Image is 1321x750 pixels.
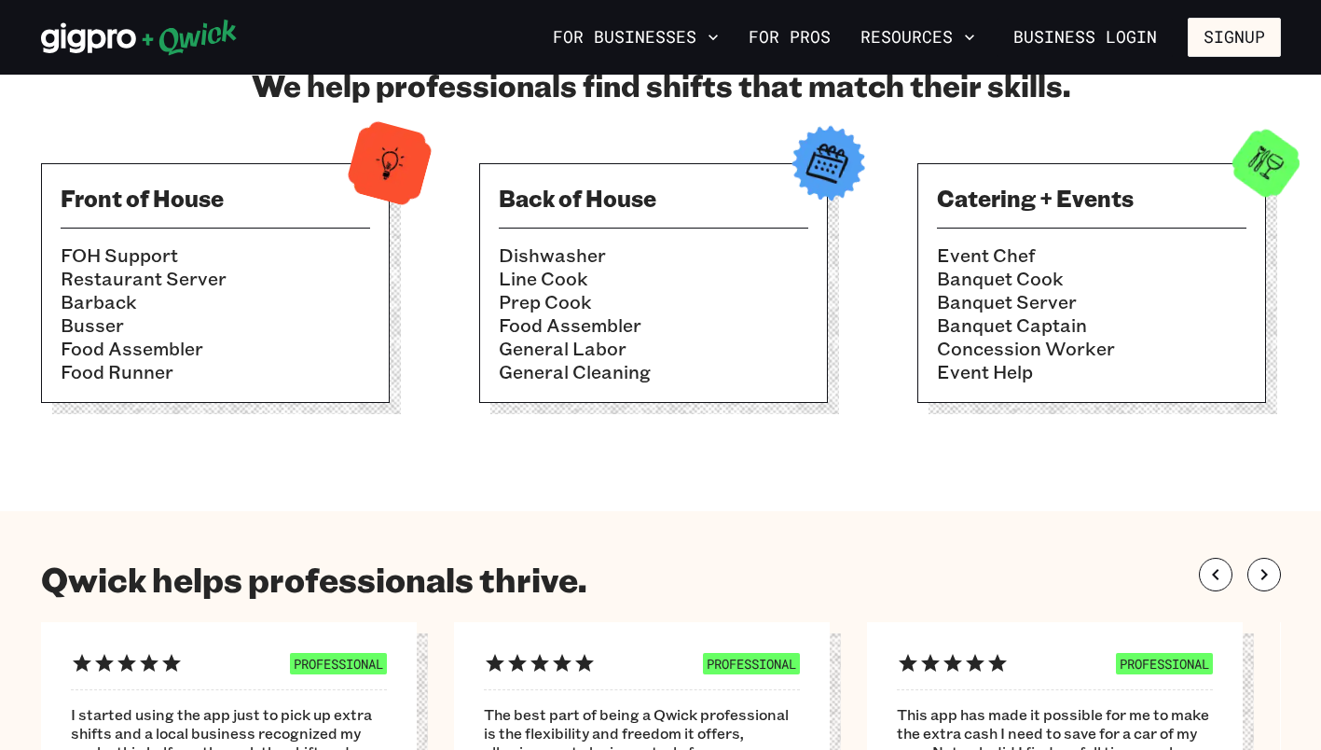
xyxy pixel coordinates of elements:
[499,337,808,360] li: General Labor
[499,313,808,337] li: Food Assembler
[998,18,1173,57] a: Business Login
[61,267,370,290] li: Restaurant Server
[703,653,800,674] span: PROFESSIONAL
[499,267,808,290] li: Line Cook
[61,290,370,313] li: Barback
[937,360,1246,383] li: Event Help
[937,183,1246,213] h3: Catering + Events
[61,313,370,337] li: Busser
[937,243,1246,267] li: Event Chef
[41,66,1281,104] h2: We help professionals find shifts that match their skills.
[61,183,370,213] h3: Front of House
[937,290,1246,313] li: Banquet Server
[937,337,1246,360] li: Concession Worker
[545,21,726,53] button: For Businesses
[290,653,387,674] span: PROFESSIONAL
[741,21,838,53] a: For Pros
[937,267,1246,290] li: Banquet Cook
[1116,653,1213,674] span: PROFESSIONAL
[61,360,370,383] li: Food Runner
[499,360,808,383] li: General Cleaning
[41,558,586,600] h1: Qwick helps professionals thrive.
[499,290,808,313] li: Prep Cook
[61,243,370,267] li: FOH Support
[499,243,808,267] li: Dishwasher
[1188,18,1281,57] button: Signup
[499,183,808,213] h3: Back of House
[61,337,370,360] li: Food Assembler
[937,313,1246,337] li: Banquet Captain
[853,21,983,53] button: Resources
